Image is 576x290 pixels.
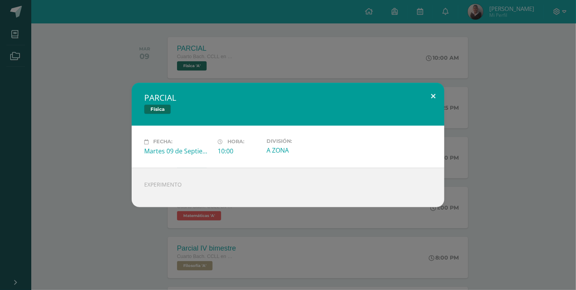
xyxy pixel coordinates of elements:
[422,83,444,109] button: Close (Esc)
[144,147,211,155] div: Martes 09 de Septiembre
[153,139,172,145] span: Fecha:
[267,138,334,144] label: División:
[132,168,444,207] div: EXPERIMENTO
[267,146,334,155] div: A ZONA
[218,147,260,155] div: 10:00
[227,139,244,145] span: Hora:
[144,92,432,103] h2: PARCIAL
[144,105,171,114] span: Física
